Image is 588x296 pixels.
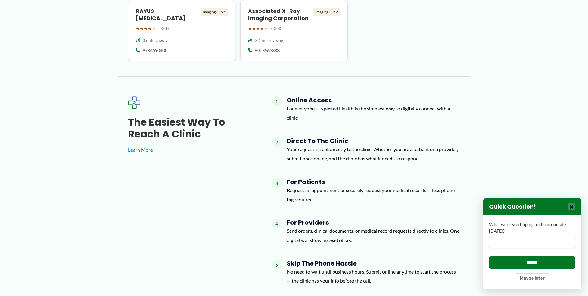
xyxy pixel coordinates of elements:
[272,137,282,147] span: 2
[136,25,140,33] span: ★
[128,96,140,109] img: Expected Healthcare Logo
[264,25,268,33] span: ★
[287,178,460,186] h4: For Patients
[143,38,167,44] span: 0 miles away
[489,203,536,210] h3: Quick Question!
[252,25,256,33] span: ★
[313,8,340,16] div: Imaging Clinic
[489,222,575,234] label: What were you hoping to do on our site [DATE]?
[143,47,167,54] span: 9784690400
[271,25,281,32] span: 4.0 (4)
[260,25,264,33] span: ★
[287,186,460,204] p: Request an appointment or securely request your medical records — less phone tag required.
[272,219,282,229] span: 4
[287,137,460,145] h4: Direct to the Clinic
[287,145,460,163] p: Your request is sent directly to the clinic. Whether you are a patient or a provider, submit once...
[287,267,460,285] p: No need to wait until business hours. Submit online anytime to start the process — the clinic has...
[568,203,575,210] button: Close
[158,25,169,32] span: 4.0 (8)
[287,96,460,104] h4: Online Access
[140,25,144,33] span: ★
[287,219,460,226] h4: For Providers
[144,25,148,33] span: ★
[255,47,280,54] span: 8003563388
[255,38,283,44] span: 2.4 miles away
[128,145,252,155] a: Learn More →
[128,116,252,140] h3: The Easiest Way to Reach a Clinic
[272,260,282,270] span: 5
[148,25,152,33] span: ★
[287,226,460,244] p: Send orders, clinical documents, or medical record requests directly to clinics. One digital work...
[248,8,311,22] h4: Associated X-Ray Imaging Corporation
[287,260,460,267] h4: Skip the Phone Hassle
[201,8,228,16] div: Imaging Clinic
[272,96,282,106] span: 1
[248,25,252,33] span: ★
[152,25,156,33] span: ★
[272,178,282,188] span: 3
[256,25,260,33] span: ★
[136,8,199,22] h4: RAYUS [MEDICAL_DATA]
[515,273,550,283] button: Maybe later
[287,104,460,122] p: For everyone - Expected Health is the simplest way to digitally connect with a clinic.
